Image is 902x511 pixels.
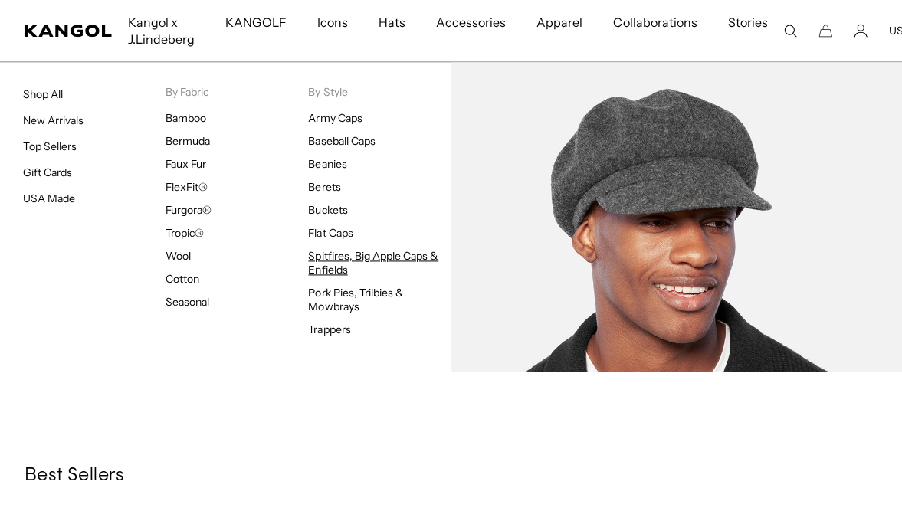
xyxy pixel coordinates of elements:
a: Furgora® [166,203,212,217]
a: Flat Caps [308,226,353,240]
h3: Best Sellers [25,464,877,486]
a: FlexFit® [166,180,208,194]
a: USA Made [23,192,75,205]
a: Cotton [166,272,199,286]
a: Army Caps [308,111,362,125]
a: Tropic® [166,226,204,240]
a: Buckets [308,203,347,217]
a: Faux Fur [166,157,206,171]
a: Seasonal [166,295,209,309]
a: Wool [166,249,191,263]
a: Gift Cards [23,165,72,179]
a: Spitfires, Big Apple Caps & Enfields [308,249,438,277]
p: By Fabric [166,85,308,99]
a: Shop All [23,87,63,101]
a: New Arrivals [23,113,84,127]
button: Cart [818,24,832,38]
a: Baseball Caps [308,134,375,148]
summary: Search here [783,24,797,38]
a: Berets [308,180,340,194]
a: Pork Pies, Trilbies & Mowbrays [308,286,404,313]
a: Bamboo [166,111,206,125]
a: Kangol [25,25,113,37]
a: Top Sellers [23,139,77,153]
a: Beanies [308,157,346,171]
a: Bermuda [166,134,210,148]
a: Account [854,24,868,38]
p: By Style [308,85,451,99]
a: Trappers [308,323,350,336]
